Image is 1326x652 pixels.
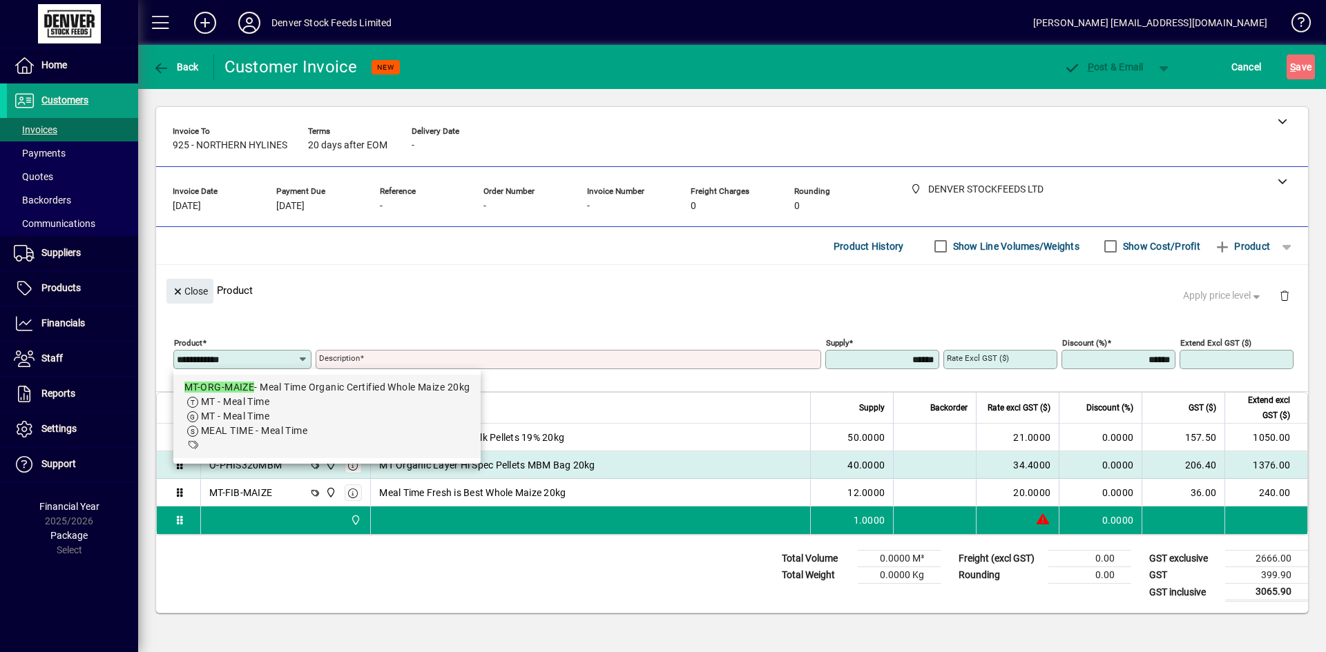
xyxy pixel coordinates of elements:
td: 240.00 [1224,479,1307,506]
span: 20 days after EOM [308,140,387,151]
button: Apply price level [1178,284,1269,308]
td: 157.50 [1142,424,1224,451]
td: 0.0000 [1059,479,1142,506]
a: Financials [7,306,138,341]
a: Support [7,447,138,482]
a: Backorders [7,188,138,212]
td: 0.00 [1048,551,1131,567]
a: Reports [7,377,138,411]
span: P [1088,61,1094,72]
div: 21.0000 [985,431,1050,444]
span: Quotes [14,171,53,182]
span: Backorders [14,195,71,206]
div: [PERSON_NAME] [EMAIL_ADDRESS][DOMAIN_NAME] [1033,12,1267,34]
a: Communications [7,212,138,235]
span: Rate excl GST ($) [988,400,1050,415]
a: Staff [7,342,138,376]
a: Quotes [7,165,138,188]
span: Staff [41,353,63,364]
span: Products [41,282,81,293]
span: 0 [691,201,696,212]
td: GST inclusive [1142,584,1225,601]
span: DENVER STOCKFEEDS LTD [347,513,363,528]
span: MT - Meal Time [201,396,269,407]
td: Total Volume [775,551,858,567]
div: O-PHIS320MBM [209,458,282,472]
td: 0.0000 [1059,451,1142,479]
mat-label: Product [174,338,202,348]
button: Close [166,279,213,304]
td: 36.00 [1142,479,1224,506]
div: MT-FIB-MAIZE [209,486,272,500]
span: DENVER STOCKFEEDS LTD [322,485,338,500]
mat-error: Required [319,369,810,384]
span: Financials [41,317,85,328]
button: Post & Email [1057,55,1151,79]
td: 2666.00 [1225,551,1308,567]
mat-label: Extend excl GST ($) [1180,338,1251,348]
span: Communications [14,218,95,229]
td: 399.90 [1225,567,1308,584]
td: 0.0000 [1059,506,1142,534]
span: Package [50,530,88,541]
span: 1.0000 [854,513,885,527]
span: ost & Email [1064,61,1144,72]
em: MT-ORG-MAIZE [184,382,254,393]
td: GST [1142,567,1225,584]
span: Back [153,61,199,72]
td: 0.0000 Kg [858,567,941,584]
a: Knowledge Base [1281,3,1309,48]
span: MT - Meal Time [201,411,269,422]
span: NEW [377,63,394,72]
span: Invoices [14,124,57,135]
button: Back [149,55,202,79]
td: 3065.90 [1225,584,1308,601]
span: - [380,201,383,212]
button: Delete [1268,279,1301,312]
td: 0.00 [1048,567,1131,584]
mat-label: Description [319,353,360,363]
span: Cancel [1231,56,1262,78]
span: Financial Year [39,501,99,512]
span: MEAL TIME - Meal Time [201,425,307,436]
button: Save [1287,55,1315,79]
span: - [587,201,590,212]
span: Extend excl GST ($) [1233,393,1290,423]
span: MT Organic Layer Hi Spec Pellets MBM Bag 20kg [379,458,595,472]
td: 206.40 [1142,451,1224,479]
mat-option: MT-ORG-MAIZE - Meal Time Organic Certified Whole Maize 20kg [173,375,481,458]
span: Meal Time Fresh is Best Whole Maize 20kg [379,486,566,500]
td: Total Weight [775,567,858,584]
a: Suppliers [7,236,138,270]
span: ave [1290,56,1311,78]
span: Supply [859,400,885,415]
label: Show Cost/Profit [1120,239,1200,253]
span: Settings [41,423,77,434]
span: Apply price level [1183,288,1263,303]
mat-label: Rate excl GST ($) [947,353,1009,363]
span: DENVER STOCKFEEDS LTD [322,457,338,473]
span: 925 - NORTHERN HYLINES [173,140,287,151]
span: S [1290,61,1296,72]
a: Payments [7,141,138,165]
app-page-header-button: Back [138,55,214,79]
div: Customer Invoice [224,56,358,78]
span: 50.0000 [847,431,885,444]
app-page-header-button: Close [163,284,217,297]
span: GST ($) [1189,400,1216,415]
td: Freight (excl GST) [952,551,1048,567]
span: - [412,140,414,151]
span: Discount (%) [1086,400,1133,415]
mat-label: Discount (%) [1062,338,1107,348]
span: 40.0000 [847,458,885,472]
button: Add [183,10,227,35]
span: Support [41,458,76,469]
span: Close [172,280,208,303]
div: 20.0000 [985,486,1050,500]
a: Invoices [7,118,138,141]
span: 0 [794,201,800,212]
span: Backorder [930,400,968,415]
td: GST exclusive [1142,551,1225,567]
mat-label: Supply [826,338,849,348]
span: - [483,201,486,212]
